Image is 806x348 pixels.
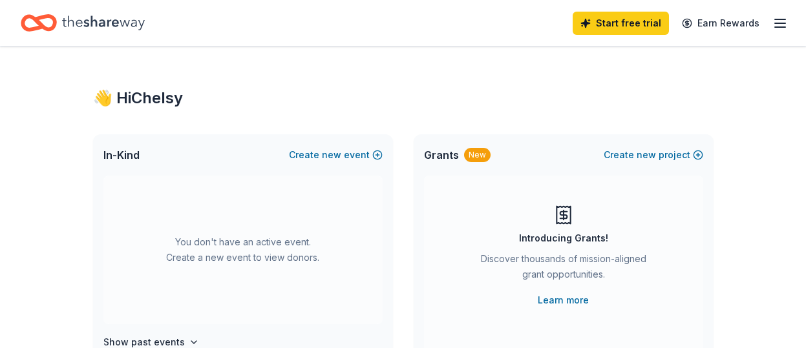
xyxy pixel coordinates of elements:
span: In-Kind [103,147,140,163]
button: Createnewevent [289,147,383,163]
a: Earn Rewards [674,12,767,35]
a: Start free trial [573,12,669,35]
div: Introducing Grants! [519,230,608,246]
button: Createnewproject [604,147,703,163]
span: new [322,147,341,163]
div: Discover thousands of mission-aligned grant opportunities. [476,251,652,287]
div: 👋 Hi Chelsy [93,88,714,108]
a: Learn more [538,292,589,308]
span: Grants [424,147,459,163]
div: New [464,148,491,162]
a: Home [21,8,145,38]
span: new [637,147,656,163]
div: You don't have an active event. Create a new event to view donors. [103,176,383,324]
